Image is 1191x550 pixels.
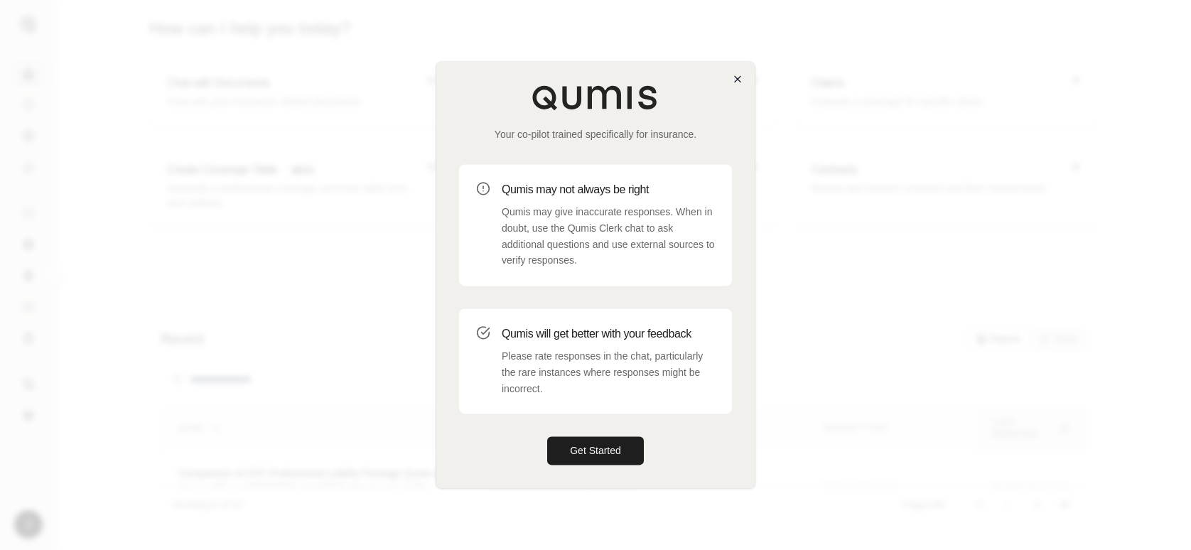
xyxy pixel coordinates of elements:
button: Get Started [547,437,644,465]
p: Please rate responses in the chat, particularly the rare instances where responses might be incor... [502,348,715,397]
img: Qumis Logo [532,85,659,110]
p: Your co-pilot trained specifically for insurance. [459,127,732,141]
p: Qumis may give inaccurate responses. When in doubt, use the Qumis Clerk chat to ask additional qu... [502,204,715,269]
h3: Qumis may not always be right [502,181,715,198]
h3: Qumis will get better with your feedback [502,325,715,343]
